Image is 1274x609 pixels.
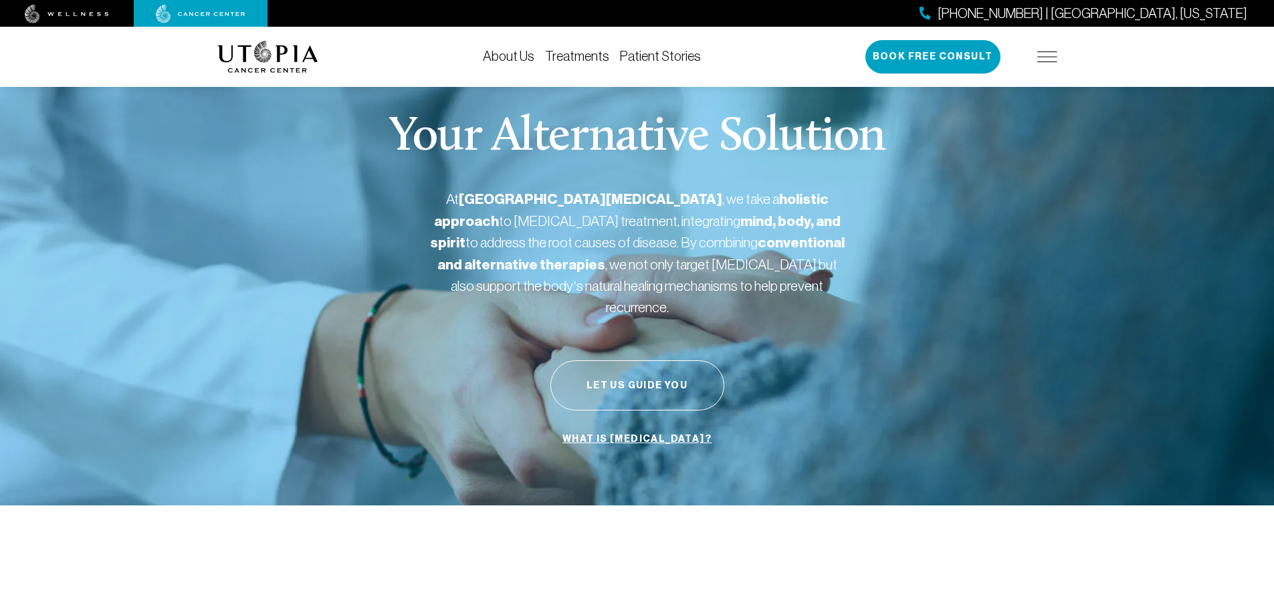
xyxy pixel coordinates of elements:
[545,49,609,64] a: Treatments
[430,189,845,318] p: At , we take a to [MEDICAL_DATA] treatment, integrating to address the root causes of disease. By...
[459,191,722,208] strong: [GEOGRAPHIC_DATA][MEDICAL_DATA]
[865,40,1000,74] button: Book Free Consult
[1037,51,1057,62] img: icon-hamburger
[217,41,318,73] img: logo
[437,234,845,273] strong: conventional and alternative therapies
[434,191,829,230] strong: holistic approach
[938,4,1247,23] span: [PHONE_NUMBER] | [GEOGRAPHIC_DATA], [US_STATE]
[920,4,1247,23] a: [PHONE_NUMBER] | [GEOGRAPHIC_DATA], [US_STATE]
[620,49,701,64] a: Patient Stories
[559,427,715,452] a: What is [MEDICAL_DATA]?
[389,114,885,162] p: Your Alternative Solution
[483,49,534,64] a: About Us
[25,5,109,23] img: wellness
[156,5,245,23] img: cancer center
[550,360,724,410] button: Let Us Guide You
